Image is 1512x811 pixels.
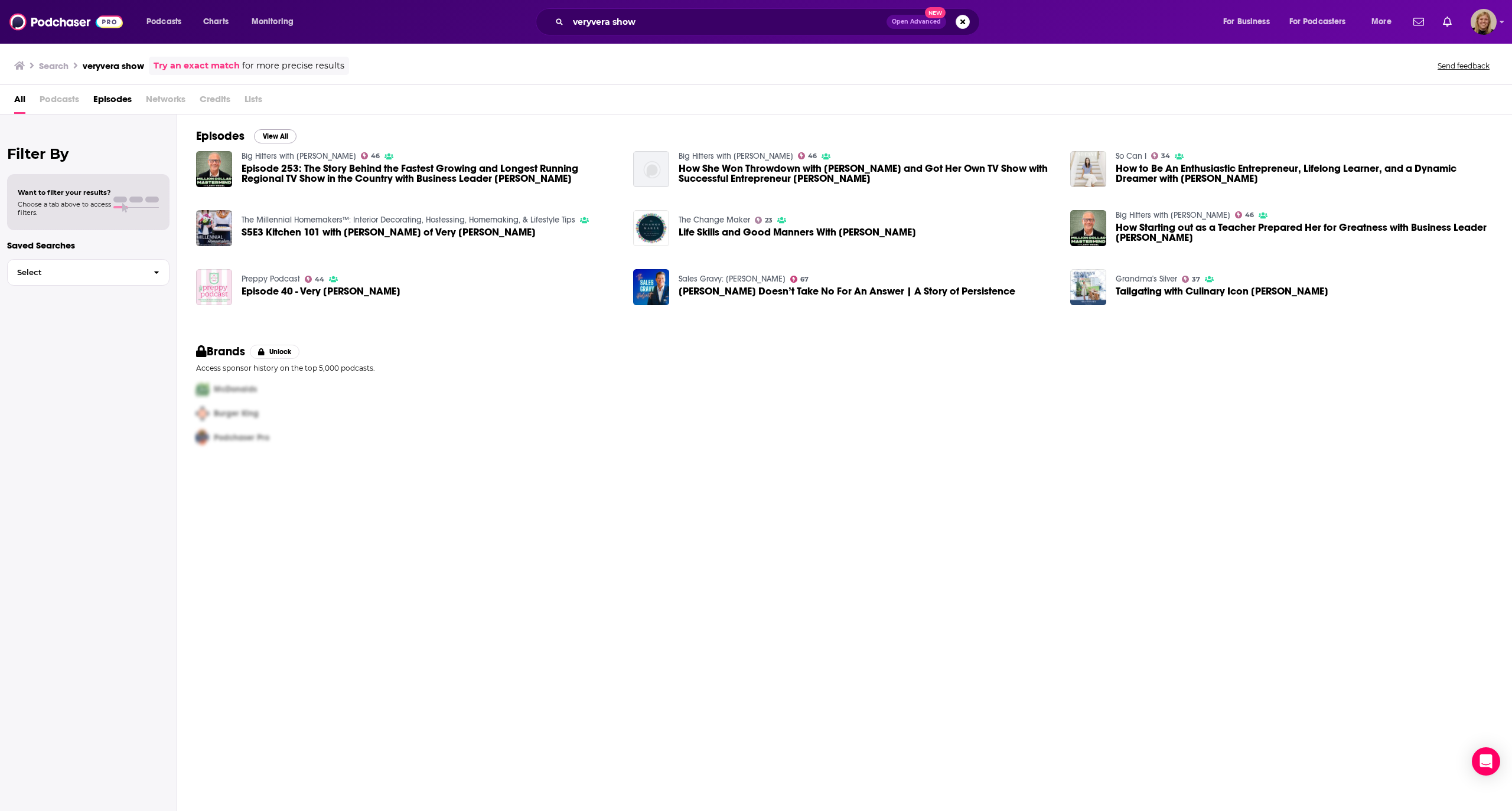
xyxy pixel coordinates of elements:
img: How Starting out as a Teacher Prepared Her for Greatness with Business Leader Vera Stewart [1070,210,1106,246]
a: Vera Stewart Doesn’t Take No For An Answer | A Story of Persistence [679,286,1015,296]
span: More [1371,14,1392,30]
span: Podcasts [146,14,181,30]
a: 37 [1182,276,1201,283]
button: open menu [1363,12,1406,31]
img: Episode 40 - Very Vera [196,269,232,305]
a: How Starting out as a Teacher Prepared Her for Greatness with Business Leader Vera Stewart [1116,223,1493,243]
a: How to Be An Enthusiastic Entrepreneur, Lifelong Learner, and a Dynamic Dreamer with Vera Stewart [1116,163,1493,184]
img: Tailgating with Culinary Icon Vera Stewart [1070,269,1106,305]
span: 44 [315,277,324,282]
button: Show profile menu [1471,9,1497,35]
span: Charts [203,14,229,30]
span: Monitoring [252,14,294,30]
span: Logged in as avansolkema [1471,9,1497,35]
a: 34 [1151,152,1171,159]
button: Select [7,259,170,286]
p: Access sponsor history on the top 5,000 podcasts. [196,364,1493,372]
a: Episodes [93,90,132,114]
span: Networks [146,90,185,114]
h3: veryvera show [83,60,144,71]
button: Unlock [250,345,300,359]
a: 67 [790,276,809,283]
span: Life Skills and Good Manners With [PERSON_NAME] [679,227,916,237]
a: Big Hitters with Larry Weidel [1116,210,1230,220]
a: 46 [1235,211,1254,218]
a: 46 [361,152,380,159]
a: Preppy Podcast [242,274,300,284]
span: Want to filter your results? [18,188,111,197]
a: 44 [305,276,325,283]
span: How She Won Throwdown with [PERSON_NAME] and Got Her Own TV Show with Successful Entrepreneur [PE... [679,163,1056,184]
span: McDonalds [214,384,257,394]
a: EpisodesView All [196,129,296,143]
span: 37 [1192,277,1200,282]
button: open menu [243,12,309,31]
span: 46 [371,153,380,159]
span: Burger King [214,408,259,418]
h2: Filter By [7,145,170,162]
a: All [14,90,25,114]
h3: Search [39,60,69,71]
a: Grandma's Silver [1116,274,1177,284]
span: Lists [245,90,262,114]
h2: Episodes [196,129,245,143]
a: The Change Maker [679,215,750,225]
a: Show notifications dropdown [1409,12,1429,32]
button: open menu [1282,12,1363,31]
a: How She Won Throwdown with Bobby Flay and Got Her Own TV Show with Successful Entrepreneur Vera S... [679,163,1056,184]
a: Try an exact match [154,59,240,73]
button: View All [254,129,296,143]
a: Episode 253: The Story Behind the Fastest Growing and Longest Running Regional TV Show in the Cou... [242,163,619,184]
span: For Podcasters [1289,14,1346,30]
a: The Millennial Homemakers™: Interior Decorating, Hostessing, Homemaking, & Lifestyle Tips [242,215,575,225]
span: Open Advanced [892,19,941,25]
img: S5E3 Kitchen 101 with Vera Stewart of Very Vera [196,210,232,246]
span: 46 [808,153,817,159]
span: Select [8,269,144,276]
img: How She Won Throwdown with Bobby Flay and Got Her Own TV Show with Successful Entrepreneur Vera S... [633,151,669,187]
input: Search podcasts, credits, & more... [568,12,887,31]
div: Open Intercom Messenger [1472,747,1500,776]
a: Charts [195,12,236,31]
span: 34 [1161,153,1170,159]
button: open menu [138,12,197,31]
span: How Starting out as a Teacher Prepared Her for Greatness with Business Leader [PERSON_NAME] [1116,223,1493,243]
a: So Can I [1116,151,1146,161]
img: How to Be An Enthusiastic Entrepreneur, Lifelong Learner, and a Dynamic Dreamer with Vera Stewart [1070,151,1106,187]
a: Life Skills and Good Manners With Vera Stewart [679,227,916,237]
span: 23 [765,218,773,223]
span: Podcasts [40,90,79,114]
img: Second Pro Logo [191,401,214,426]
a: 23 [755,217,773,224]
span: New [925,7,946,18]
a: Sales Gravy: Jeb Blount [679,274,786,284]
h2: Brands [196,344,245,359]
a: Tailgating with Culinary Icon Vera Stewart [1116,286,1328,296]
button: open menu [1215,12,1285,31]
img: First Pro Logo [191,377,214,401]
img: User Profile [1471,9,1497,35]
span: S5E3 Kitchen 101 with [PERSON_NAME] of Very [PERSON_NAME] [242,227,536,237]
img: Life Skills and Good Manners With Vera Stewart [633,210,669,246]
img: Vera Stewart Doesn’t Take No For An Answer | A Story of Persistence [633,269,669,305]
a: 46 [798,152,817,159]
span: For Business [1223,14,1270,30]
span: Podchaser Pro [214,433,269,443]
span: How to Be An Enthusiastic Entrepreneur, Lifelong Learner, and a Dynamic Dreamer with [PERSON_NAME] [1116,163,1493,184]
button: Send feedback [1434,61,1493,71]
span: Credits [200,90,230,114]
div: Search podcasts, credits, & more... [547,8,991,35]
a: Episode 40 - Very Vera [242,286,400,296]
span: Tailgating with Culinary Icon [PERSON_NAME] [1116,286,1328,296]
